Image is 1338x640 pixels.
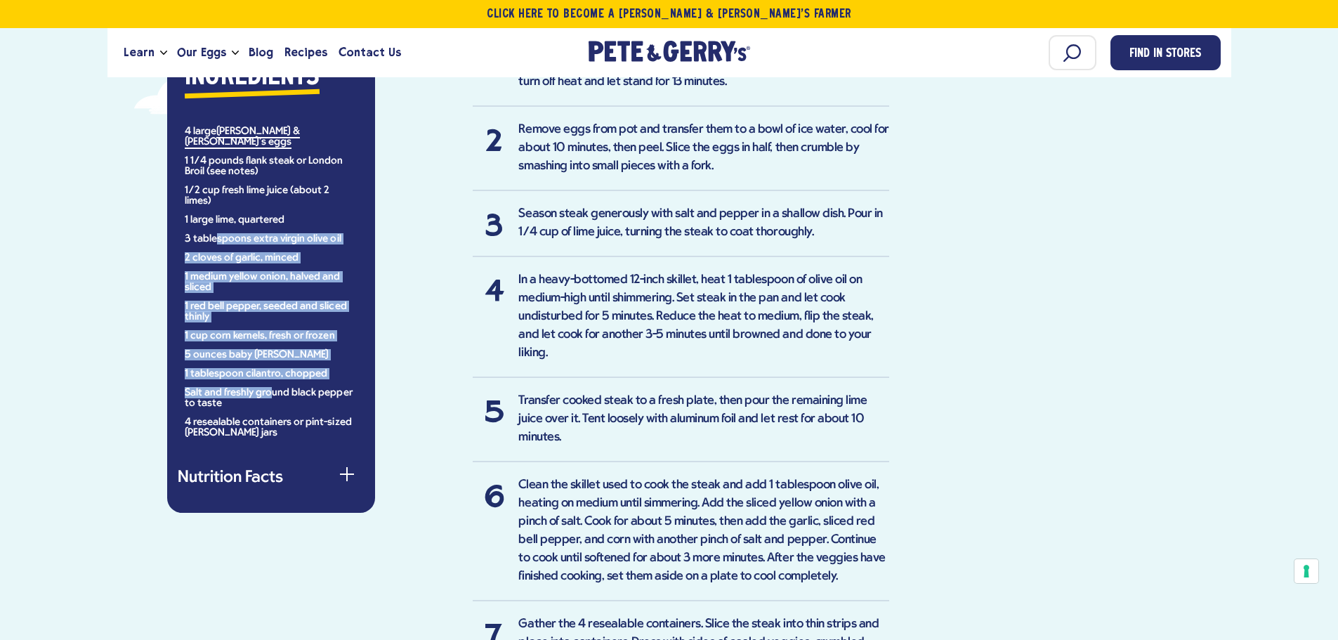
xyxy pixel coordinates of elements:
[185,369,358,379] li: 1 tablespoon cilantro, chopped
[185,350,358,360] li: 5 ounces baby [PERSON_NAME]
[178,470,365,487] button: Nutrition Facts
[185,156,358,177] li: 1 1/4 pounds flank steak or London Broil (see notes)
[279,34,333,72] a: Recipes
[473,271,889,378] li: In a heavy-bottomed 12-inch skillet, heat 1 tablespoon of olive oil on medium-high until shimmeri...
[160,51,167,55] button: Open the dropdown menu for Learn
[473,205,889,257] li: Season steak generously with salt and pepper in a shallow dish. Pour in 1/4 cup of lime juice, tu...
[185,126,358,148] li: 4 large
[124,44,155,61] span: Learn
[185,126,300,149] a: [PERSON_NAME] & [PERSON_NAME]'s eggs
[473,476,889,601] li: Clean the skillet used to cook the steak and add 1 tablespoon olive oil, heating on medium until ...
[232,51,239,55] button: Open the dropdown menu for Our Eggs
[185,253,358,263] li: 2 cloves of garlic, minced
[185,388,358,409] li: Salt and freshly ground black pepper to taste
[171,34,232,72] a: Our Eggs
[1129,45,1201,64] span: Find in Stores
[118,34,160,72] a: Learn
[284,44,327,61] span: Recipes
[185,234,358,244] li: 3 tablespoons extra virgin olive oil
[177,44,226,61] span: Our Eggs
[185,185,358,207] li: 1/2 cup fresh lime juice (about 2 limes)
[185,215,358,226] li: 1 large lime, quartered
[185,65,320,90] strong: Ingredients
[243,34,279,72] a: Blog
[339,44,401,61] span: Contact Us
[1110,35,1221,70] a: Find in Stores
[473,121,889,191] li: Remove eggs from pot and transfer them to a bowl of ice water, cool for about 10 minutes, then pe...
[185,417,358,438] li: 4 resealable containers or pint-sized [PERSON_NAME] jars
[185,272,358,293] li: 1 medium yellow onion, halved and sliced
[185,301,358,322] li: 1 red bell pepper, seeded and sliced thinly
[1049,35,1096,70] input: Search
[473,392,889,462] li: Transfer cooked steak to a fresh plate, then pour the remaining lime juice over it. Tent loosely ...
[249,44,273,61] span: Blog
[185,331,358,341] li: 1 cup corn kernels, fresh or frozen
[333,34,407,72] a: Contact Us
[1294,559,1318,583] button: Your consent preferences for tracking technologies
